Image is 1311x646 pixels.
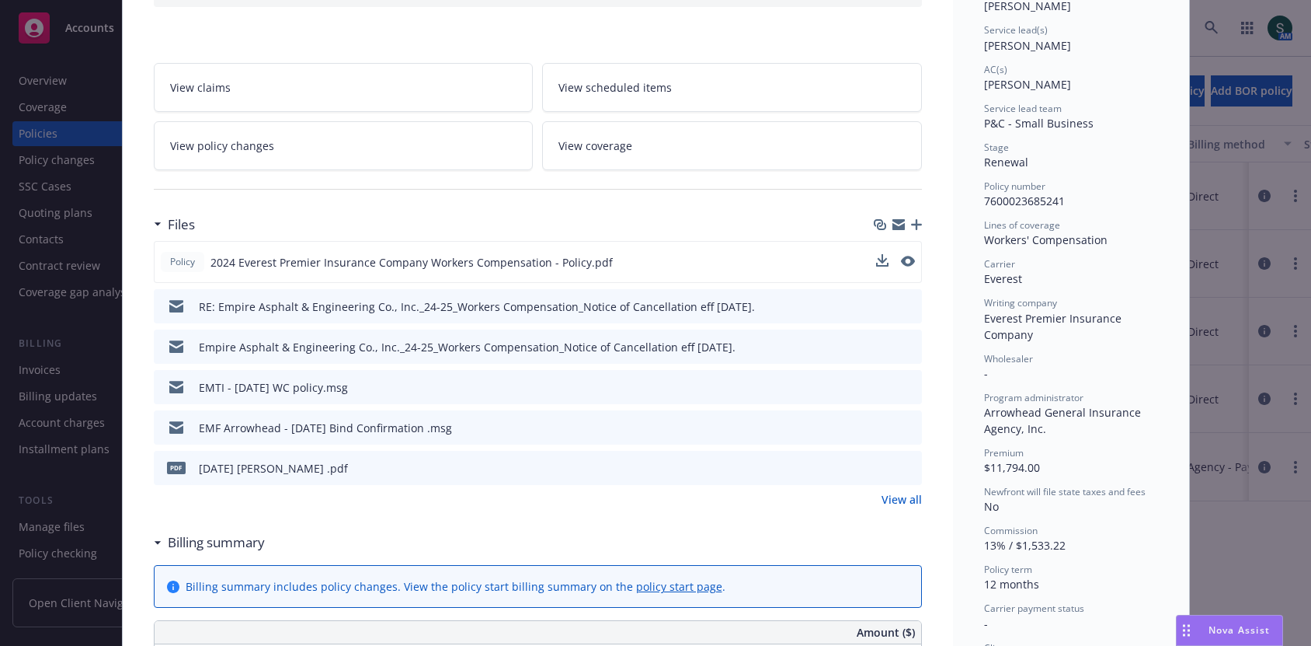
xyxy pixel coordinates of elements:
[984,538,1066,553] span: 13% / $1,533.22
[984,232,1158,248] div: Workers' Compensation
[1177,616,1196,645] div: Drag to move
[901,254,915,271] button: preview file
[542,121,922,170] a: View coverage
[984,446,1024,459] span: Premium
[984,405,1144,436] span: Arrowhead General Insurance Agency, Inc.
[984,77,1071,92] span: [PERSON_NAME]
[901,256,915,267] button: preview file
[882,491,922,508] a: View all
[168,533,265,553] h3: Billing summary
[984,194,1065,208] span: 7600023685241
[984,563,1032,576] span: Policy term
[168,215,195,235] h3: Files
[984,141,1009,154] span: Stage
[902,339,916,355] button: preview file
[154,533,265,553] div: Billing summary
[558,79,672,96] span: View scheduled items
[199,379,348,396] div: EMTI - [DATE] WC policy.msg
[877,420,889,436] button: download file
[876,254,888,267] button: download file
[199,339,735,355] div: Empire Asphalt & Engineering Co., Inc._24-25_Workers Compensation_Notice of Cancellation eff [DATE].
[1176,615,1283,646] button: Nova Assist
[199,460,348,477] div: [DATE] [PERSON_NAME] .pdf
[170,79,231,96] span: View claims
[558,138,632,154] span: View coverage
[902,420,916,436] button: preview file
[210,254,613,271] span: 2024 Everest Premier Insurance Company Workers Compensation - Policy.pdf
[984,271,1022,286] span: Everest
[167,462,186,473] span: pdf
[984,524,1038,537] span: Commission
[984,257,1015,271] span: Carrier
[902,379,916,396] button: preview file
[154,121,534,170] a: View policy changes
[167,255,198,269] span: Policy
[984,616,988,631] span: -
[636,579,722,594] a: policy start page
[902,460,916,477] button: preview file
[984,366,988,381] span: -
[984,602,1084,615] span: Carrier payment status
[876,254,888,271] button: download file
[170,138,274,154] span: View policy changes
[984,460,1040,475] span: $11,794.00
[877,460,889,477] button: download file
[984,218,1060,232] span: Lines of coverage
[984,155,1028,169] span: Renewal
[984,352,1033,365] span: Wholesaler
[984,296,1057,309] span: Writing company
[902,299,916,315] button: preview file
[984,577,1039,592] span: 12 months
[984,23,1048,37] span: Service lead(s)
[984,391,1083,404] span: Program administrator
[984,311,1125,342] span: Everest Premier Insurance Company
[984,63,1007,76] span: AC(s)
[154,215,195,235] div: Files
[857,624,915,641] span: Amount ($)
[984,102,1062,115] span: Service lead team
[154,63,534,112] a: View claims
[984,180,1045,193] span: Policy number
[186,578,725,595] div: Billing summary includes policy changes. View the policy start billing summary on the .
[984,116,1094,131] span: P&C - Small Business
[877,299,889,315] button: download file
[199,299,755,315] div: RE: Empire Asphalt & Engineering Co., Inc._24-25_Workers Compensation_Notice of Cancellation eff ...
[984,485,1146,498] span: Newfront will file state taxes and fees
[877,339,889,355] button: download file
[877,379,889,396] button: download file
[984,38,1071,53] span: [PERSON_NAME]
[984,499,999,514] span: No
[1208,623,1270,637] span: Nova Assist
[199,420,452,436] div: EMF Arrowhead - [DATE] Bind Confirmation .msg
[542,63,922,112] a: View scheduled items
